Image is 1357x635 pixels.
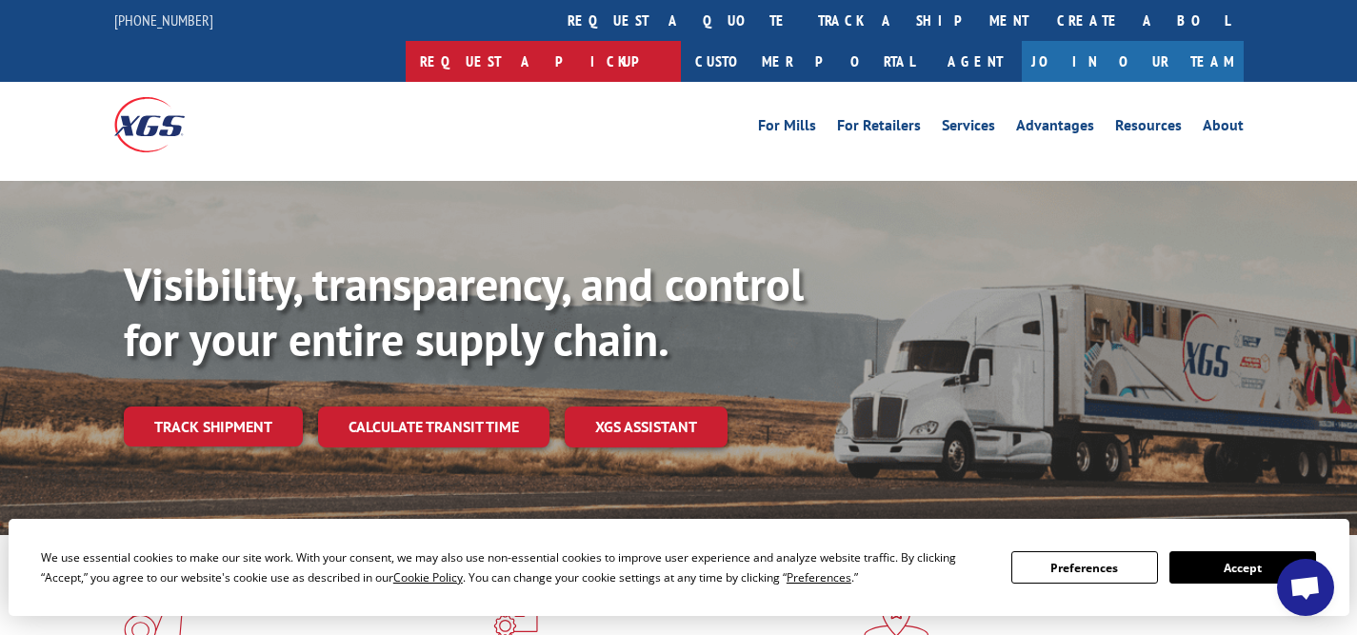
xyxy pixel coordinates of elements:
[318,407,549,447] a: Calculate transit time
[681,41,928,82] a: Customer Portal
[1115,118,1182,139] a: Resources
[1011,551,1158,584] button: Preferences
[114,10,213,30] a: [PHONE_NUMBER]
[565,407,728,447] a: XGS ASSISTANT
[1022,41,1244,82] a: Join Our Team
[787,569,851,585] span: Preferences
[124,407,303,446] a: Track shipment
[758,118,816,139] a: For Mills
[41,547,988,587] div: We use essential cookies to make our site work. With your consent, we may also use non-essential ...
[124,254,804,368] b: Visibility, transparency, and control for your entire supply chain.
[406,41,681,82] a: Request a pickup
[9,519,1349,616] div: Cookie Consent Prompt
[1277,559,1334,616] a: Open chat
[1016,118,1094,139] a: Advantages
[1169,551,1316,584] button: Accept
[928,41,1022,82] a: Agent
[837,118,921,139] a: For Retailers
[942,118,995,139] a: Services
[393,569,463,585] span: Cookie Policy
[1203,118,1244,139] a: About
